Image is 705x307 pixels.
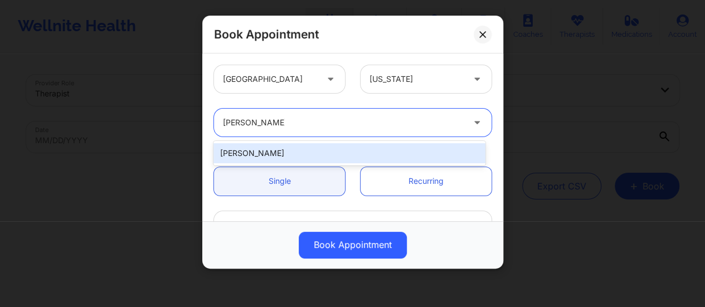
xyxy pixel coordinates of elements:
[213,143,485,163] div: [PERSON_NAME]
[299,232,407,259] button: Book Appointment
[223,65,317,93] div: [GEOGRAPHIC_DATA]
[214,167,345,196] a: Single
[369,65,464,93] div: [US_STATE]
[214,27,319,42] h2: Book Appointment
[361,167,492,196] a: Recurring
[206,148,499,159] div: Appointment information:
